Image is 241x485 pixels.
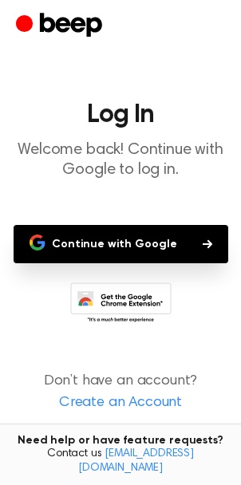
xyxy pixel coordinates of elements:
[16,392,225,414] a: Create an Account
[78,448,194,474] a: [EMAIL_ADDRESS][DOMAIN_NAME]
[13,102,228,128] h1: Log In
[16,10,106,41] a: Beep
[14,225,228,263] button: Continue with Google
[13,140,228,180] p: Welcome back! Continue with Google to log in.
[13,371,228,414] p: Don’t have an account?
[10,448,231,475] span: Contact us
